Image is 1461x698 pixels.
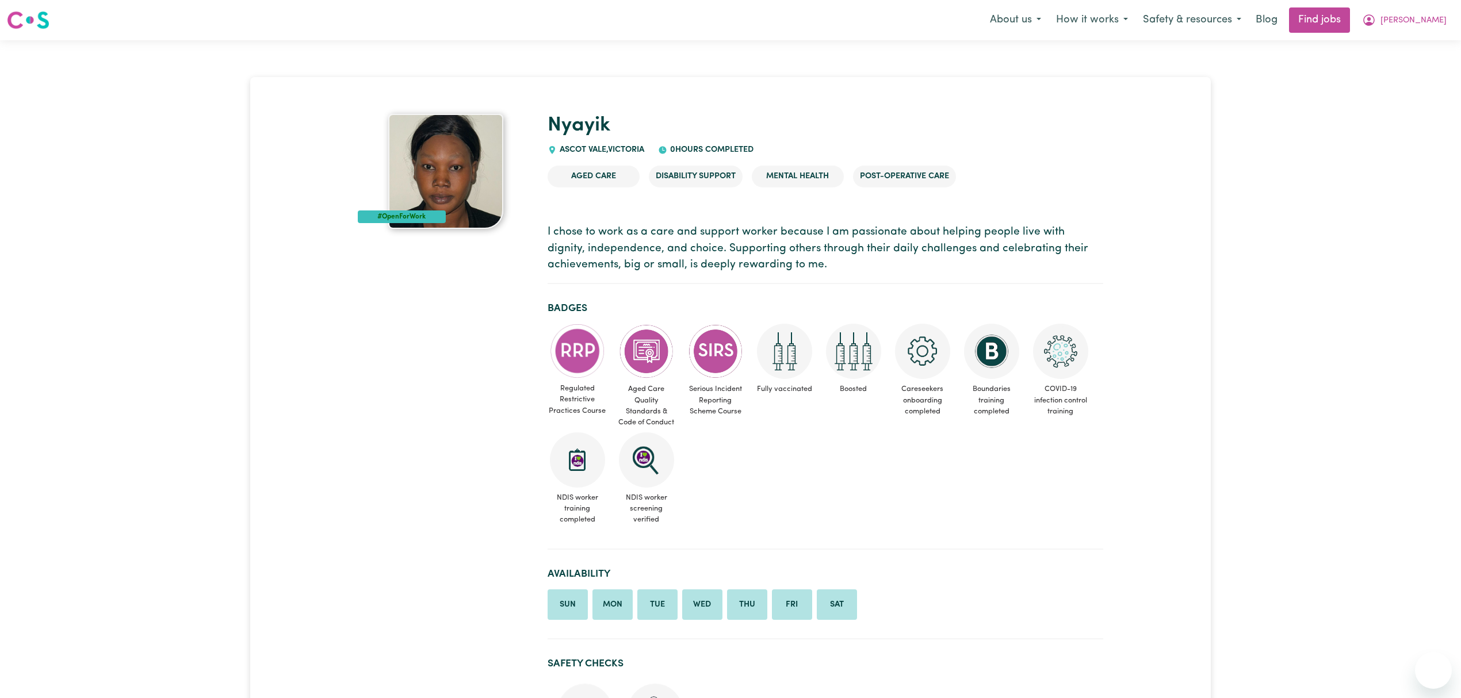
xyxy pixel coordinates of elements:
[548,302,1103,315] h2: Badges
[893,379,953,421] span: Careseekers onboarding completed
[757,324,812,379] img: Care and support worker has received 2 doses of COVID-19 vaccine
[824,379,884,399] span: Boosted
[388,114,503,229] img: Nyayik
[548,589,588,620] li: Available on Sunday
[617,379,676,432] span: Aged Care Quality Standards & Code of Conduct
[7,7,49,33] a: Careseekers logo
[667,145,754,154] span: 0 hours completed
[772,589,812,620] li: Available on Friday
[548,166,640,187] li: Aged Care
[550,324,605,378] img: CS Academy: Regulated Restrictive Practices course completed
[1289,7,1350,33] a: Find jobs
[619,324,674,379] img: CS Academy: Aged Care Quality Standards & Code of Conduct course completed
[557,145,644,154] span: ASCOT VALE , Victoria
[1380,14,1447,27] span: [PERSON_NAME]
[964,324,1019,379] img: CS Academy: Boundaries in care and support work course completed
[853,166,956,187] li: Post-operative care
[649,166,743,187] li: Disability Support
[686,379,745,421] span: Serious Incident Reporting Scheme Course
[548,378,607,421] span: Regulated Restrictive Practices Course
[688,324,743,379] img: CS Academy: Serious Incident Reporting Scheme course completed
[982,8,1049,32] button: About us
[727,589,767,620] li: Available on Thursday
[592,589,633,620] li: Available on Monday
[826,324,881,379] img: Care and support worker has received booster dose of COVID-19 vaccination
[358,210,446,223] div: #OpenForWork
[358,114,534,229] a: Nyayik 's profile picture'#OpenForWork
[1355,8,1454,32] button: My Account
[550,432,605,488] img: CS Academy: Introduction to NDIS Worker Training course completed
[548,568,1103,580] h2: Availability
[617,488,676,530] span: NDIS worker screening verified
[1031,379,1091,421] span: COVID-19 infection control training
[548,488,607,530] span: NDIS worker training completed
[7,10,49,30] img: Careseekers logo
[752,166,844,187] li: Mental Health
[637,589,678,620] li: Available on Tuesday
[1049,8,1135,32] button: How it works
[619,432,674,488] img: NDIS Worker Screening Verified
[548,116,610,136] a: Nyayik
[682,589,722,620] li: Available on Wednesday
[1415,652,1452,689] iframe: Button to launch messaging window, conversation in progress
[895,324,950,379] img: CS Academy: Careseekers Onboarding course completed
[817,589,857,620] li: Available on Saturday
[1249,7,1284,33] a: Blog
[548,658,1103,670] h2: Safety Checks
[755,379,814,399] span: Fully vaccinated
[548,224,1103,274] p: I chose to work as a care and support worker because I am passionate about helping people live wi...
[1135,8,1249,32] button: Safety & resources
[962,379,1022,421] span: Boundaries training completed
[1033,324,1088,379] img: CS Academy: COVID-19 Infection Control Training course completed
